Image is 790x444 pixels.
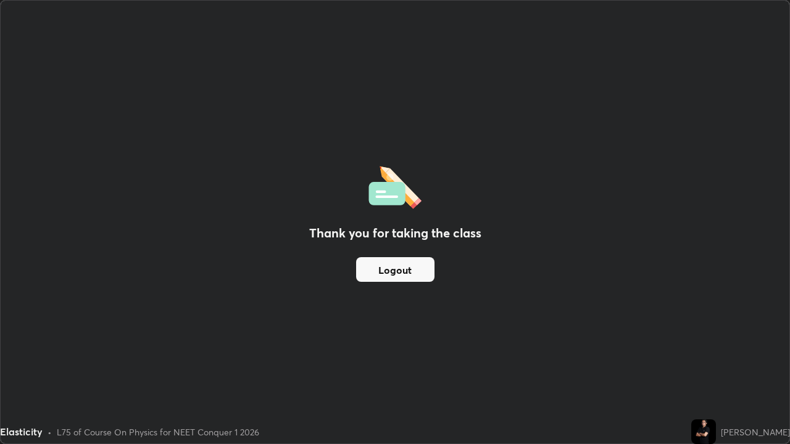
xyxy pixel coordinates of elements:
div: L75 of Course On Physics for NEET Conquer 1 2026 [57,425,259,438]
img: offlineFeedback.1438e8b3.svg [368,162,422,209]
h2: Thank you for taking the class [309,224,481,242]
img: 40cbeb4c3a5c4ff3bcc3c6587ae1c9d7.jpg [691,419,716,444]
div: [PERSON_NAME] [721,425,790,438]
button: Logout [356,257,434,282]
div: • [48,425,52,438]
